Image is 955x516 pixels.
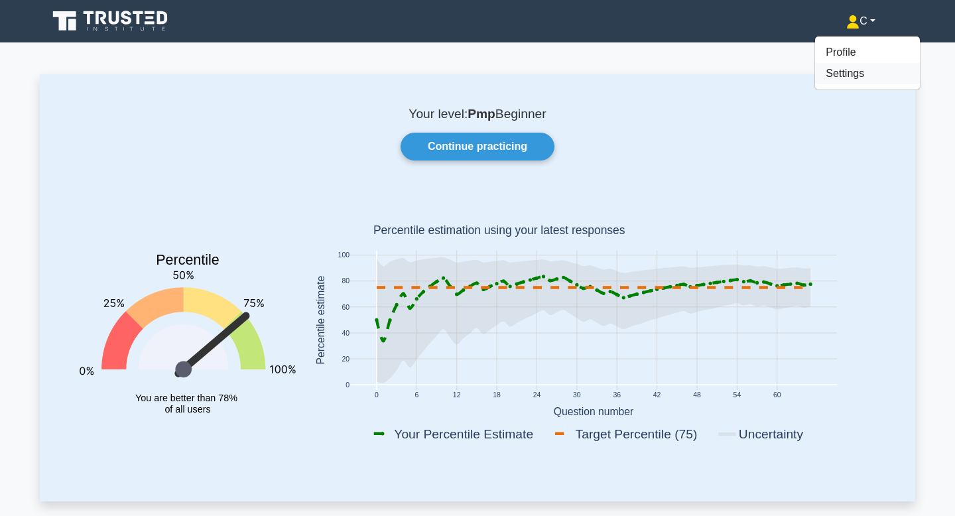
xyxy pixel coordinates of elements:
[338,252,350,259] text: 100
[156,253,220,269] text: Percentile
[342,278,350,285] text: 80
[453,392,461,399] text: 12
[135,393,237,403] tspan: You are better than 78%
[733,392,741,399] text: 54
[414,392,418,399] text: 6
[814,36,921,90] ul: C
[342,304,350,311] text: 60
[375,392,379,399] text: 0
[493,392,501,399] text: 18
[342,330,350,337] text: 40
[346,381,350,389] text: 0
[401,133,554,161] a: Continue practicing
[815,42,920,63] a: Profile
[72,106,883,122] p: Your level: Beginner
[533,392,541,399] text: 24
[164,404,210,415] tspan: of all users
[693,392,701,399] text: 48
[373,224,625,237] text: Percentile estimation using your latest responses
[573,392,581,399] text: 30
[814,8,907,34] a: C
[468,107,495,121] b: Pmp
[315,276,326,365] text: Percentile estimate
[554,406,634,417] text: Question number
[815,63,920,84] a: Settings
[653,392,661,399] text: 42
[342,355,350,363] text: 20
[613,392,621,399] text: 36
[773,392,781,399] text: 60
